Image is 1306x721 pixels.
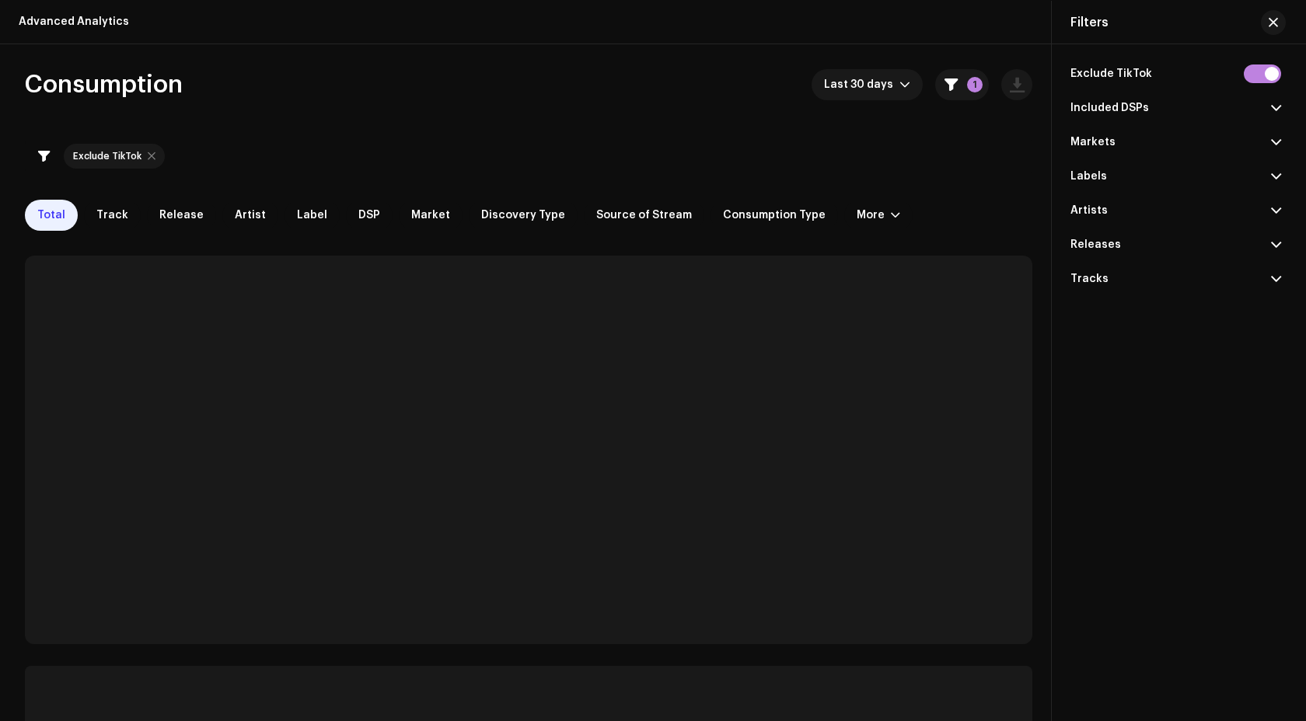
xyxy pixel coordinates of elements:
span: Consumption Type [723,209,826,221]
span: Market [411,209,450,221]
span: Artist [235,209,266,221]
div: More [857,209,885,221]
span: DSP [358,209,380,221]
span: Discovery Type [481,209,565,221]
span: Label [297,209,327,221]
button: 1 [935,69,989,100]
p-badge: 1 [967,77,983,92]
span: Last 30 days [824,69,899,100]
span: Source of Stream [596,209,692,221]
div: dropdown trigger [899,69,910,100]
